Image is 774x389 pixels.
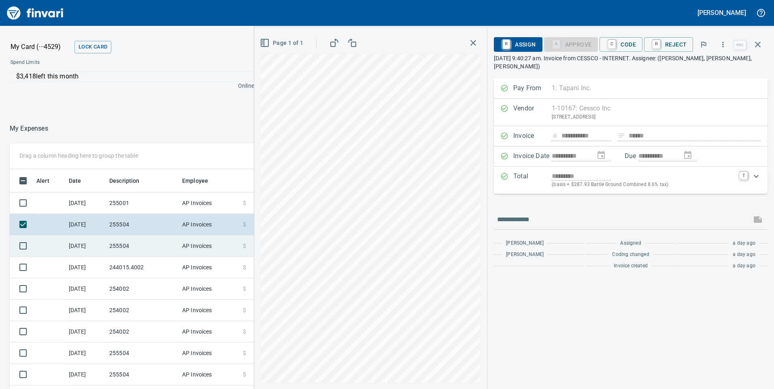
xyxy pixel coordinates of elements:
div: Expand [494,167,768,194]
span: Page 1 of 1 [262,38,303,48]
button: Page 1 of 1 [258,36,306,51]
span: $ [243,306,246,314]
span: Employee [182,176,219,186]
p: My Card (···4529) [11,42,71,52]
td: AP Invoices [179,300,240,321]
td: 255504 [106,364,179,385]
p: Drag a column heading here to group the table [19,152,138,160]
span: Coding changed [612,251,649,259]
td: [DATE] [66,300,106,321]
button: Lock Card [74,41,111,53]
td: [DATE] [66,342,106,364]
span: Reject [651,38,687,51]
a: R [653,40,660,49]
a: T [740,171,748,180]
td: AP Invoices [179,192,240,214]
td: [DATE] [66,192,106,214]
p: $3,418 left this month [16,72,270,81]
a: C [608,40,616,49]
td: AP Invoices [179,364,240,385]
td: 255504 [106,342,179,364]
span: $ [243,263,246,271]
span: Date [69,176,81,186]
img: Finvari [5,3,66,23]
p: (basis + $287.93 Battle Ground Combined 8.6% tax) [552,181,735,189]
span: Close invoice [732,35,768,54]
td: AP Invoices [179,278,240,300]
button: More [714,36,732,53]
td: [DATE] [66,214,106,235]
span: Lock Card [79,42,107,52]
td: 254002 [106,300,179,321]
td: [DATE] [66,257,106,278]
h5: [PERSON_NAME] [697,8,746,17]
p: My Expenses [10,124,48,133]
span: Assign [500,38,536,51]
td: 255504 [106,235,179,257]
td: AP Invoices [179,235,240,257]
span: Invoice created [614,262,648,270]
span: a day ago [733,262,755,270]
button: RAssign [494,37,542,52]
td: 254002 [106,321,179,342]
button: RReject [644,37,693,52]
nav: breadcrumb [10,124,48,133]
td: [DATE] [66,235,106,257]
button: CCode [600,37,642,52]
span: Alert [36,176,60,186]
td: AP Invoices [179,342,240,364]
a: R [502,40,510,49]
a: esc [734,40,746,49]
span: $ [243,285,246,293]
span: [PERSON_NAME] [506,239,544,247]
td: 255504 [106,214,179,235]
span: Assigned [620,239,641,247]
p: Online allowed [4,82,275,90]
span: Code [606,38,636,51]
td: AP Invoices [179,257,240,278]
span: $ [243,220,246,228]
td: [DATE] [66,278,106,300]
span: Description [109,176,150,186]
div: Coding Required [544,40,598,47]
td: 244015.4002 [106,257,179,278]
td: 255001 [106,192,179,214]
td: [DATE] [66,364,106,385]
span: $ [243,328,246,336]
td: [DATE] [66,321,106,342]
p: [DATE] 9:40:27 am. Invoice from CESSCO - INTERNET. Assignee: ([PERSON_NAME], [PERSON_NAME], [PERS... [494,54,768,70]
span: Amount [246,176,277,186]
td: AP Invoices [179,214,240,235]
span: Employee [182,176,208,186]
span: Date [69,176,92,186]
span: Description [109,176,140,186]
p: Total [513,171,552,189]
td: AP Invoices [179,321,240,342]
span: a day ago [733,239,755,247]
button: [PERSON_NAME] [695,6,748,19]
span: $ [243,349,246,357]
span: This records your message into the invoice and notifies anyone mentioned [748,210,768,229]
span: a day ago [733,251,755,259]
span: Alert [36,176,49,186]
span: $ [243,242,246,250]
span: $ [243,199,246,207]
span: $ [243,370,246,378]
span: [PERSON_NAME] [506,251,544,259]
td: 254002 [106,278,179,300]
button: Flag [695,36,712,53]
span: Spend Limits [11,59,157,67]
